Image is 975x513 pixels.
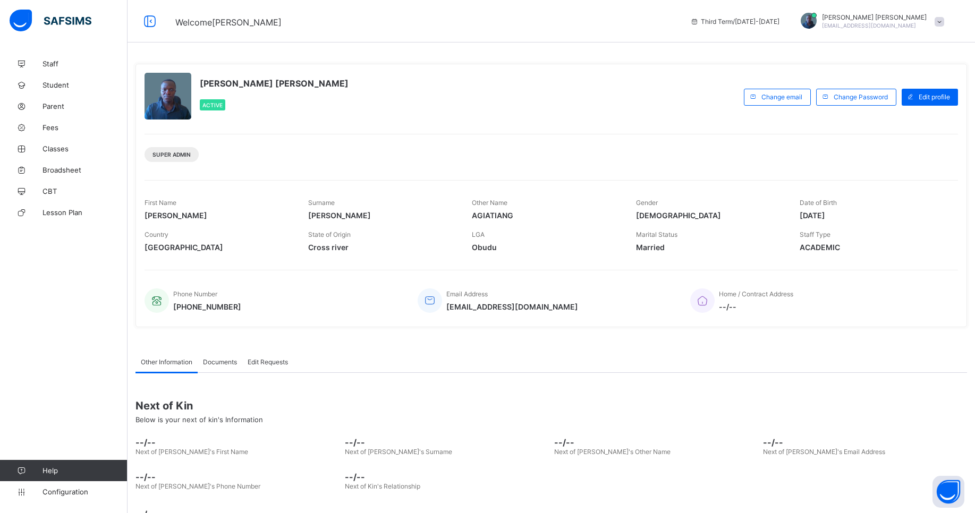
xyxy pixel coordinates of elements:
[43,488,127,496] span: Configuration
[173,290,217,298] span: Phone Number
[135,415,263,424] span: Below is your next of kin's Information
[763,448,885,456] span: Next of [PERSON_NAME]'s Email Address
[308,230,351,238] span: State of Origin
[446,302,578,311] span: [EMAIL_ADDRESS][DOMAIN_NAME]
[472,243,620,252] span: Obudu
[43,144,128,153] span: Classes
[145,211,292,220] span: [PERSON_NAME]
[554,448,671,456] span: Next of [PERSON_NAME]'s Other Name
[43,166,128,174] span: Broadsheet
[800,199,837,207] span: Date of Birth
[145,243,292,252] span: [GEOGRAPHIC_DATA]
[761,93,802,101] span: Change email
[135,482,260,490] span: Next of [PERSON_NAME]'s Phone Number
[822,13,927,21] span: [PERSON_NAME] [PERSON_NAME]
[43,59,128,68] span: Staff
[141,358,192,366] span: Other Information
[636,199,658,207] span: Gender
[173,302,241,311] span: [PHONE_NUMBER]
[145,199,176,207] span: First Name
[152,151,191,158] span: Super Admin
[800,243,947,252] span: ACADEMIC
[834,93,888,101] span: Change Password
[43,102,128,110] span: Parent
[636,243,784,252] span: Married
[919,93,950,101] span: Edit profile
[472,230,485,238] span: LGA
[135,472,340,482] span: --/--
[10,10,91,32] img: safsims
[800,211,947,220] span: [DATE]
[145,230,168,238] span: Country
[636,211,784,220] span: [DEMOGRAPHIC_DATA]
[472,199,507,207] span: Other Name
[200,78,349,89] span: [PERSON_NAME] [PERSON_NAME]
[554,437,758,448] span: --/--
[345,448,452,456] span: Next of [PERSON_NAME]'s Surname
[248,358,288,366] span: Edit Requests
[175,17,282,28] span: Welcome [PERSON_NAME]
[345,437,549,448] span: --/--
[822,22,916,29] span: [EMAIL_ADDRESS][DOMAIN_NAME]
[43,187,128,195] span: CBT
[203,358,237,366] span: Documents
[345,482,420,490] span: Next of Kin's Relationship
[308,211,456,220] span: [PERSON_NAME]
[690,18,779,25] span: session/term information
[345,472,549,482] span: --/--
[43,208,128,217] span: Lesson Plan
[135,437,340,448] span: --/--
[790,13,949,30] div: JOHNUKPANUKPONG
[719,302,793,311] span: --/--
[446,290,488,298] span: Email Address
[719,290,793,298] span: Home / Contract Address
[135,448,248,456] span: Next of [PERSON_NAME]'s First Name
[763,437,967,448] span: --/--
[308,199,335,207] span: Surname
[800,230,830,238] span: Staff Type
[135,399,967,412] span: Next of Kin
[43,123,128,132] span: Fees
[43,466,127,475] span: Help
[472,211,620,220] span: AGIATIANG
[636,230,677,238] span: Marital Status
[932,476,964,508] button: Open asap
[43,81,128,89] span: Student
[202,102,223,108] span: Active
[308,243,456,252] span: Cross river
